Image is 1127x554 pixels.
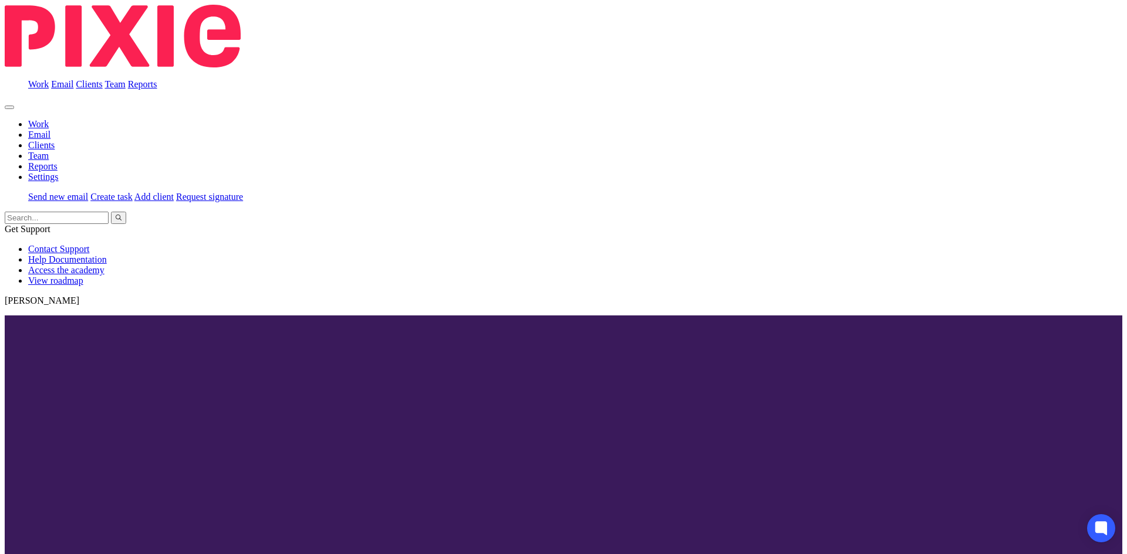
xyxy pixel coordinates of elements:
[176,192,243,202] a: Request signature
[76,79,102,89] a: Clients
[5,212,109,224] input: Search
[5,224,50,234] span: Get Support
[28,151,49,161] a: Team
[5,5,241,67] img: Pixie
[5,295,1122,306] p: [PERSON_NAME]
[28,79,49,89] a: Work
[90,192,133,202] a: Create task
[28,140,55,150] a: Clients
[28,172,59,182] a: Settings
[28,265,104,275] a: Access the academy
[28,119,49,129] a: Work
[28,192,88,202] a: Send new email
[104,79,125,89] a: Team
[28,244,89,254] a: Contact Support
[28,276,83,286] a: View roadmap
[128,79,157,89] a: Reports
[111,212,126,224] button: Search
[51,79,73,89] a: Email
[28,254,107,264] a: Help Documentation
[28,161,58,171] a: Reports
[28,130,50,140] a: Email
[134,192,174,202] a: Add client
